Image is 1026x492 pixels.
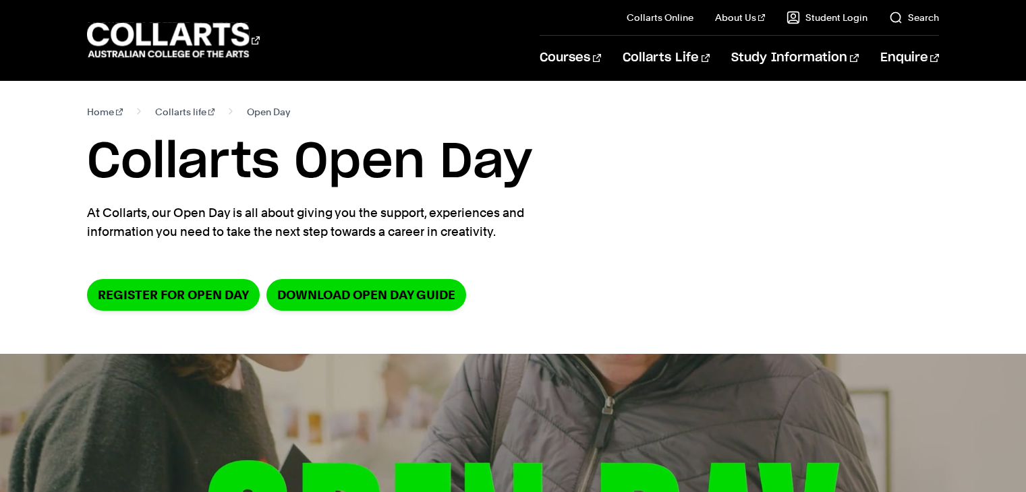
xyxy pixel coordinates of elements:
[87,132,938,193] h1: Collarts Open Day
[540,36,601,80] a: Courses
[715,11,765,24] a: About Us
[889,11,939,24] a: Search
[87,102,123,121] a: Home
[87,279,260,311] a: Register for Open Day
[87,21,260,59] div: Go to homepage
[787,11,867,24] a: Student Login
[155,102,215,121] a: Collarts life
[623,36,710,80] a: Collarts Life
[87,204,579,241] p: At Collarts, our Open Day is all about giving you the support, experiences and information you ne...
[880,36,939,80] a: Enquire
[247,102,290,121] span: Open Day
[731,36,858,80] a: Study Information
[627,11,693,24] a: Collarts Online
[266,279,466,311] a: DOWNLOAD OPEN DAY GUIDE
